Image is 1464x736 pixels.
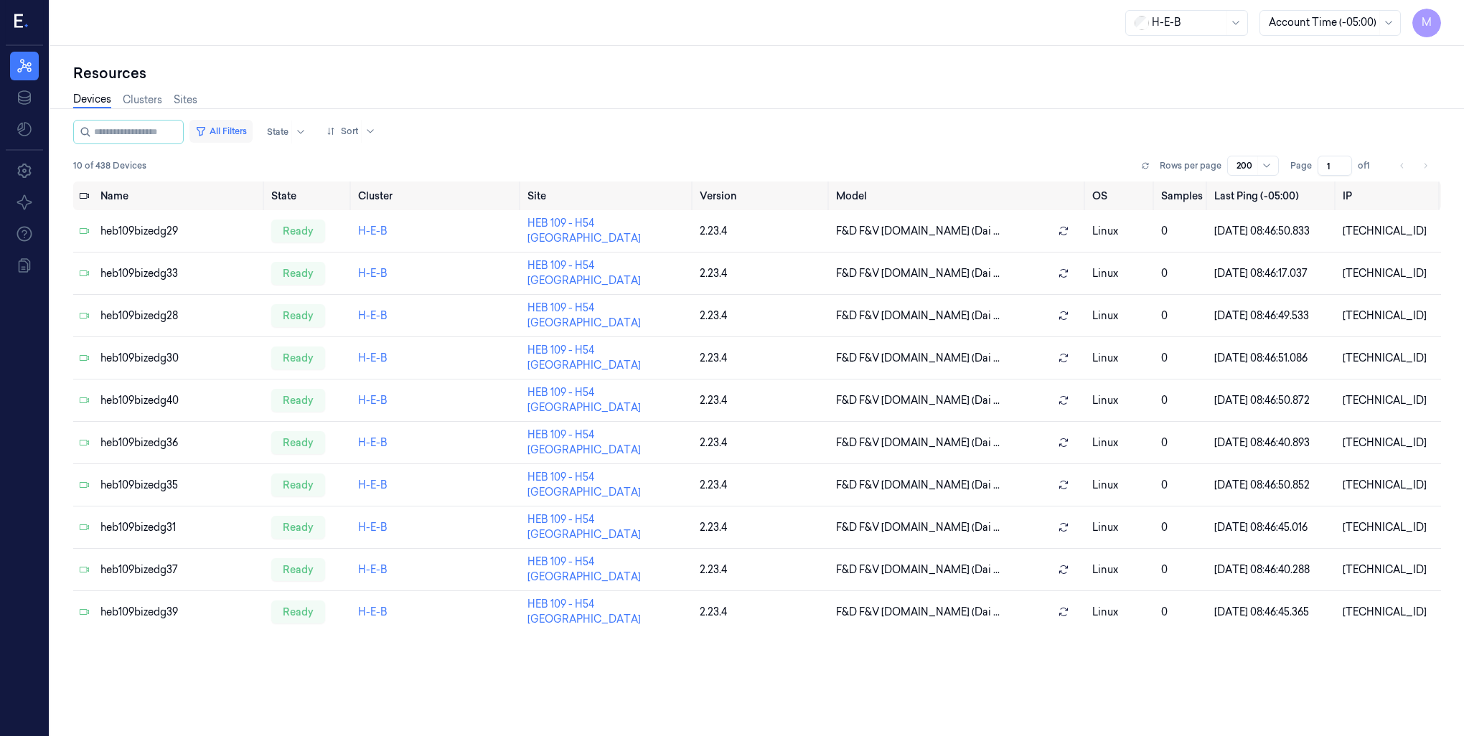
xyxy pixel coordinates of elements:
[1092,351,1149,366] p: linux
[271,220,325,242] div: ready
[100,605,260,620] div: heb109bizedg39
[123,93,162,108] a: Clusters
[1337,181,1441,210] th: IP
[1092,605,1149,620] p: linux
[95,181,266,210] th: Name
[700,605,825,620] div: 2.23.4
[1161,605,1203,620] div: 0
[1092,562,1149,577] p: linux
[1343,393,1435,408] div: [TECHNICAL_ID]
[100,562,260,577] div: heb109bizedg37
[1092,478,1149,493] p: linux
[527,471,641,499] a: HEB 109 - H54 [GEOGRAPHIC_DATA]
[830,181,1087,210] th: Model
[527,598,641,626] a: HEB 109 - H54 [GEOGRAPHIC_DATA]
[836,351,1000,366] span: F&D F&V [DOMAIN_NAME] (Dai ...
[100,351,260,366] div: heb109bizedg30
[1092,266,1149,281] p: linux
[271,558,325,581] div: ready
[358,352,388,364] a: H-E-B
[700,520,825,535] div: 2.23.4
[358,267,388,280] a: H-E-B
[1161,520,1203,535] div: 0
[271,304,325,327] div: ready
[100,266,260,281] div: heb109bizedg33
[836,393,1000,408] span: F&D F&V [DOMAIN_NAME] (Dai ...
[271,473,325,496] div: ready
[836,266,1000,281] span: F&D F&V [DOMAIN_NAME] (Dai ...
[1214,605,1331,620] div: [DATE] 08:46:45.365
[174,93,197,108] a: Sites
[1161,562,1203,577] div: 0
[1087,181,1155,210] th: OS
[836,435,1000,450] span: F&D F&V [DOMAIN_NAME] (Dai ...
[527,555,641,583] a: HEB 109 - H54 [GEOGRAPHIC_DATA]
[1092,520,1149,535] p: linux
[700,393,825,408] div: 2.23.4
[271,346,325,369] div: ready
[694,181,830,210] th: Version
[1161,308,1203,324] div: 0
[358,225,388,237] a: H-E-B
[1214,562,1331,577] div: [DATE] 08:46:40.288
[836,224,1000,239] span: F&D F&V [DOMAIN_NAME] (Dai ...
[100,393,260,408] div: heb109bizedg40
[1343,351,1435,366] div: [TECHNICAL_ID]
[527,217,641,245] a: HEB 109 - H54 [GEOGRAPHIC_DATA]
[100,308,260,324] div: heb109bizedg28
[700,266,825,281] div: 2.23.4
[1214,308,1331,324] div: [DATE] 08:46:49.533
[1214,393,1331,408] div: [DATE] 08:46:50.872
[100,478,260,493] div: heb109bizedg35
[100,435,260,450] div: heb109bizedg36
[527,259,641,287] a: HEB 109 - H54 [GEOGRAPHIC_DATA]
[271,389,325,412] div: ready
[358,394,388,407] a: H-E-B
[358,478,388,491] a: H-E-B
[700,308,825,324] div: 2.23.4
[100,520,260,535] div: heb109bizedg31
[1214,478,1331,493] div: [DATE] 08:46:50.852
[1343,308,1435,324] div: [TECHNICAL_ID]
[1343,605,1435,620] div: [TECHNICAL_ID]
[1214,520,1331,535] div: [DATE] 08:46:45.016
[1160,159,1221,172] p: Rows per page
[1343,562,1435,577] div: [TECHNICAL_ID]
[1161,224,1203,239] div: 0
[358,436,388,449] a: H-E-B
[1214,266,1331,281] div: [DATE] 08:46:17.037
[1161,393,1203,408] div: 0
[700,351,825,366] div: 2.23.4
[836,308,1000,324] span: F&D F&V [DOMAIN_NAME] (Dai ...
[1343,520,1435,535] div: [TECHNICAL_ID]
[1092,308,1149,324] p: linux
[73,159,146,172] span: 10 of 438 Devices
[189,120,253,143] button: All Filters
[358,563,388,576] a: H-E-B
[527,301,641,329] a: HEB 109 - H54 [GEOGRAPHIC_DATA]
[1392,156,1435,176] nav: pagination
[1155,181,1209,210] th: Samples
[527,344,641,372] a: HEB 109 - H54 [GEOGRAPHIC_DATA]
[358,521,388,534] a: H-E-B
[1092,393,1149,408] p: linux
[271,516,325,539] div: ready
[1214,224,1331,239] div: [DATE] 08:46:50.833
[1161,435,1203,450] div: 0
[700,224,825,239] div: 2.23.4
[1214,351,1331,366] div: [DATE] 08:46:51.086
[271,600,325,623] div: ready
[271,262,325,285] div: ready
[358,309,388,322] a: H-E-B
[1214,435,1331,450] div: [DATE] 08:46:40.893
[527,386,641,414] a: HEB 109 - H54 [GEOGRAPHIC_DATA]
[522,181,694,210] th: Site
[527,428,641,456] a: HEB 109 - H54 [GEOGRAPHIC_DATA]
[1343,266,1435,281] div: [TECHNICAL_ID]
[1290,159,1312,172] span: Page
[836,478,1000,493] span: F&D F&V [DOMAIN_NAME] (Dai ...
[266,181,352,210] th: State
[1412,9,1441,37] button: M
[1343,435,1435,450] div: [TECHNICAL_ID]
